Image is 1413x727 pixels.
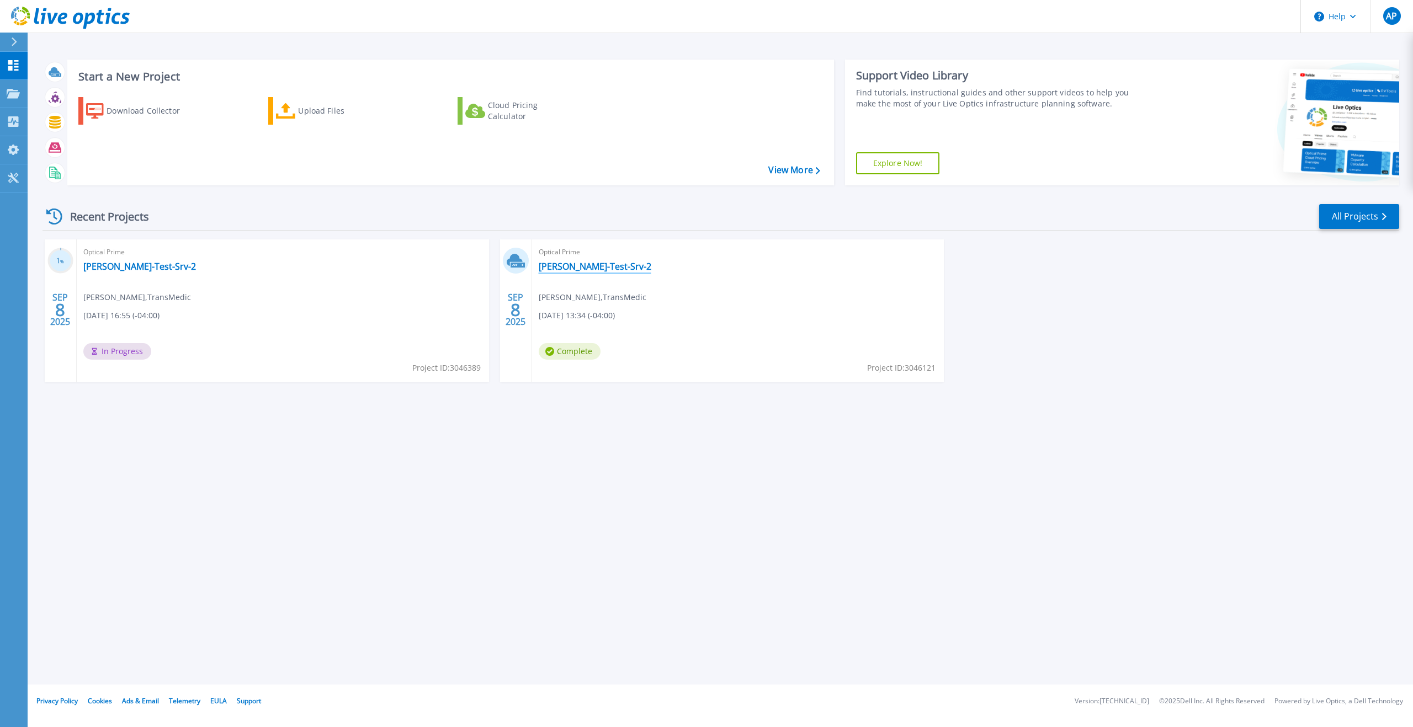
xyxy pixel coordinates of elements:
span: % [60,258,64,264]
span: [DATE] 13:34 (-04:00) [539,309,615,322]
a: Ads & Email [122,696,159,705]
span: [DATE] 16:55 (-04:00) [83,309,160,322]
div: Upload Files [298,100,386,122]
a: Privacy Policy [36,696,78,705]
a: [PERSON_NAME]-Test-Srv-2 [83,261,196,272]
span: Complete [539,343,601,360]
span: 8 [55,305,65,314]
div: Download Collector [107,100,195,122]
span: Project ID: 3046389 [412,362,481,374]
a: Support [237,696,261,705]
a: View More [768,165,820,175]
li: © 2025 Dell Inc. All Rights Reserved [1159,698,1265,705]
span: Optical Prime [83,246,482,258]
a: Telemetry [169,696,200,705]
div: Find tutorials, instructional guides and other support videos to help you make the most of your L... [856,87,1143,109]
a: Download Collector [78,97,201,125]
li: Powered by Live Optics, a Dell Technology [1274,698,1403,705]
a: [PERSON_NAME]-Test-Srv-2 [539,261,651,272]
a: Explore Now! [856,152,940,174]
h3: Start a New Project [78,71,820,83]
h3: 1 [47,255,73,268]
div: Support Video Library [856,68,1143,83]
span: Project ID: 3046121 [867,362,936,374]
a: All Projects [1319,204,1399,229]
span: [PERSON_NAME] , TransMedic [83,291,191,303]
a: Upload Files [268,97,391,125]
a: EULA [210,696,227,705]
span: In Progress [83,343,151,360]
div: SEP 2025 [50,290,71,330]
span: AP [1386,12,1397,20]
div: Cloud Pricing Calculator [488,100,576,122]
li: Version: [TECHNICAL_ID] [1075,698,1149,705]
div: SEP 2025 [505,290,526,330]
a: Cloud Pricing Calculator [458,97,581,125]
span: Optical Prime [539,246,938,258]
span: [PERSON_NAME] , TransMedic [539,291,646,303]
a: Cookies [88,696,112,705]
div: Recent Projects [43,203,164,230]
span: 8 [511,305,520,314]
